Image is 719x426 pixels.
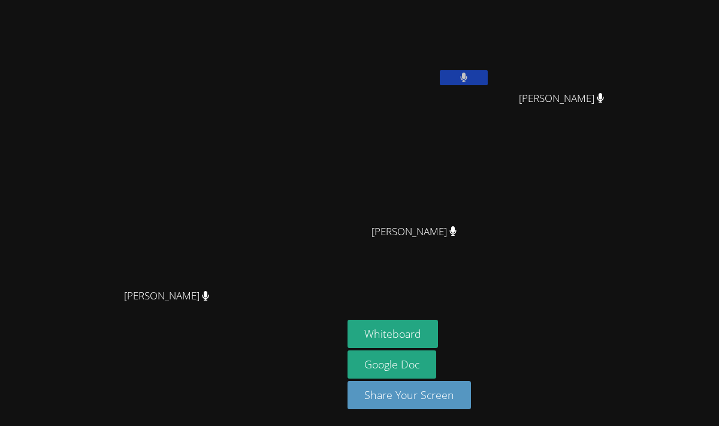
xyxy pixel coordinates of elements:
span: [PERSON_NAME] [371,223,457,241]
button: Share Your Screen [348,381,471,409]
a: Google Doc [348,350,436,379]
span: [PERSON_NAME] [519,90,605,107]
button: Whiteboard [348,320,438,348]
span: [PERSON_NAME] [124,287,210,305]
